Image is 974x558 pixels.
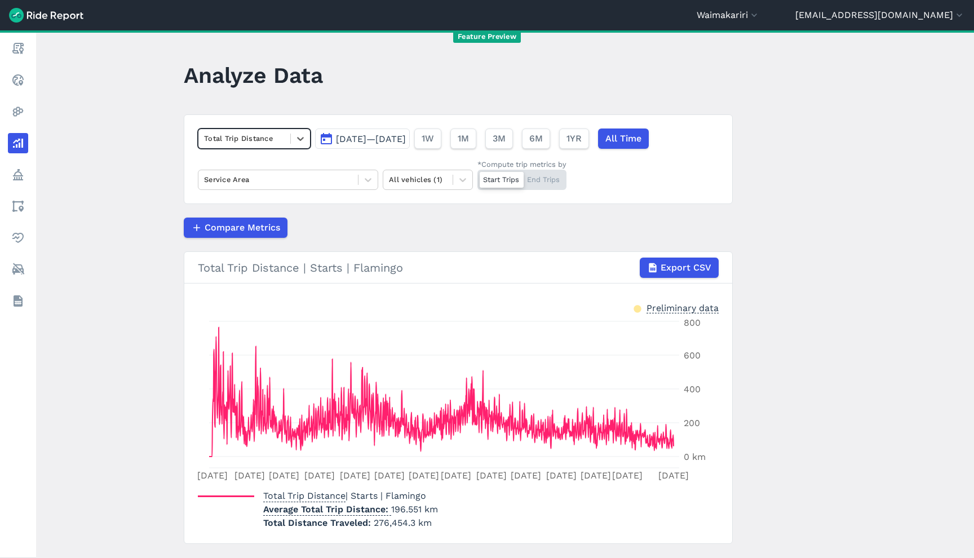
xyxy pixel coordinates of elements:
a: Policy [8,165,28,185]
tspan: [DATE] [658,470,689,481]
span: 6M [529,132,543,145]
button: 6M [522,129,550,149]
span: | Starts | Flamingo [263,490,426,501]
tspan: 800 [684,317,701,328]
a: Realtime [8,70,28,90]
a: ModeShift [8,259,28,280]
span: 3M [493,132,506,145]
tspan: [DATE] [234,470,265,481]
a: Heatmaps [8,101,28,122]
tspan: [DATE] [269,470,299,481]
h1: Analyze Data [184,60,323,91]
div: *Compute trip metrics by [477,159,566,170]
span: 1YR [566,132,582,145]
tspan: [DATE] [612,470,643,481]
div: Total Trip Distance | Starts | Flamingo [198,258,719,278]
button: 3M [485,129,513,149]
button: Compare Metrics [184,218,287,238]
tspan: [DATE] [304,470,335,481]
button: [EMAIL_ADDRESS][DOMAIN_NAME] [795,8,965,22]
span: 1W [422,132,434,145]
a: Health [8,228,28,248]
button: All Time [598,129,649,149]
tspan: 600 [684,350,701,361]
tspan: [DATE] [197,470,228,481]
span: 276,454.3 km [374,517,432,528]
button: 1M [450,129,476,149]
tspan: [DATE] [409,470,439,481]
span: Average Total Trip Distance [263,501,391,516]
span: Feature Preview [453,31,521,43]
button: 1W [414,129,441,149]
button: 1YR [559,129,589,149]
tspan: [DATE] [374,470,405,481]
a: Report [8,38,28,59]
span: [DATE]—[DATE] [336,134,406,144]
span: 1M [458,132,469,145]
span: Total Distance Traveled [263,517,374,528]
button: Export CSV [640,258,719,278]
span: All Time [605,132,641,145]
span: Total Trip Distance [263,487,346,502]
tspan: [DATE] [546,470,577,481]
tspan: [DATE] [581,470,611,481]
img: Ride Report [9,8,83,23]
tspan: [DATE] [441,470,471,481]
tspan: [DATE] [340,470,370,481]
tspan: [DATE] [511,470,541,481]
button: Waimakariri [697,8,760,22]
tspan: 0 km [684,451,706,462]
p: 196.551 km [263,503,438,516]
a: Areas [8,196,28,216]
tspan: 400 [684,384,701,395]
span: Export CSV [661,261,711,274]
a: Analyze [8,133,28,153]
button: [DATE]—[DATE] [315,129,410,149]
span: Compare Metrics [205,221,280,234]
a: Datasets [8,291,28,311]
tspan: 200 [684,418,700,428]
div: Preliminary data [647,302,719,313]
tspan: [DATE] [476,470,507,481]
